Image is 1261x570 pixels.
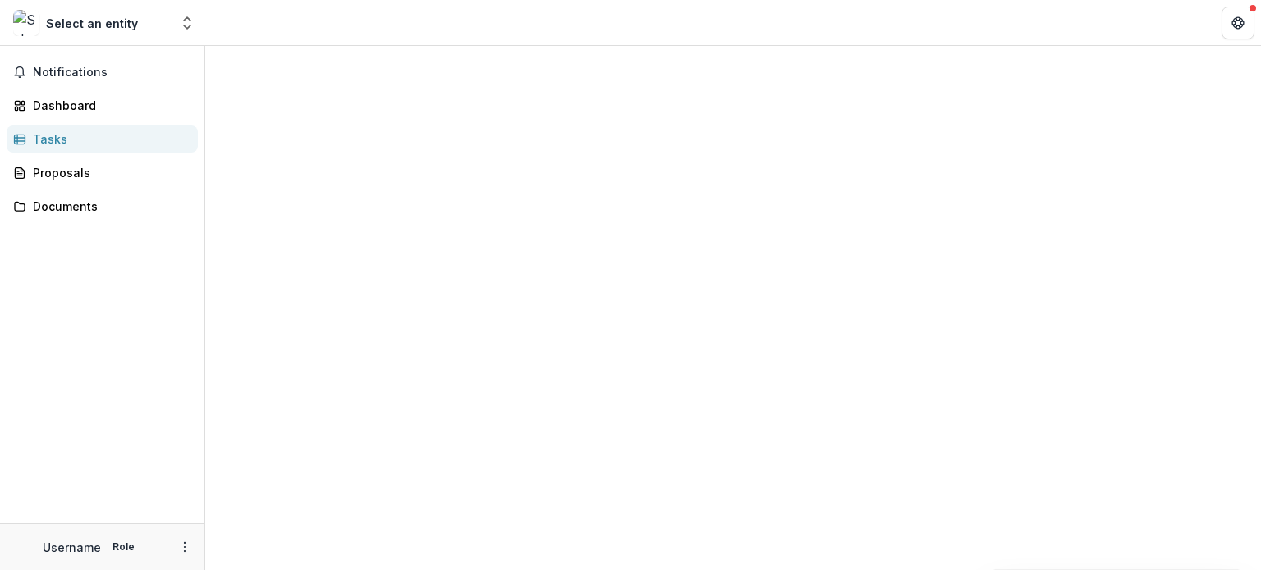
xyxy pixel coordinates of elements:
p: Username [43,539,101,556]
button: Notifications [7,59,198,85]
a: Dashboard [7,92,198,119]
div: Documents [33,198,185,215]
button: More [175,537,195,557]
p: Role [108,540,140,554]
div: Proposals [33,164,185,181]
div: Tasks [33,130,185,148]
a: Documents [7,193,198,220]
button: Open entity switcher [176,7,199,39]
a: Tasks [7,125,198,153]
div: Dashboard [33,97,185,114]
img: Select an entity [13,10,39,36]
button: Get Help [1222,7,1254,39]
span: Notifications [33,66,191,80]
a: Proposals [7,159,198,186]
div: Select an entity [46,15,138,32]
